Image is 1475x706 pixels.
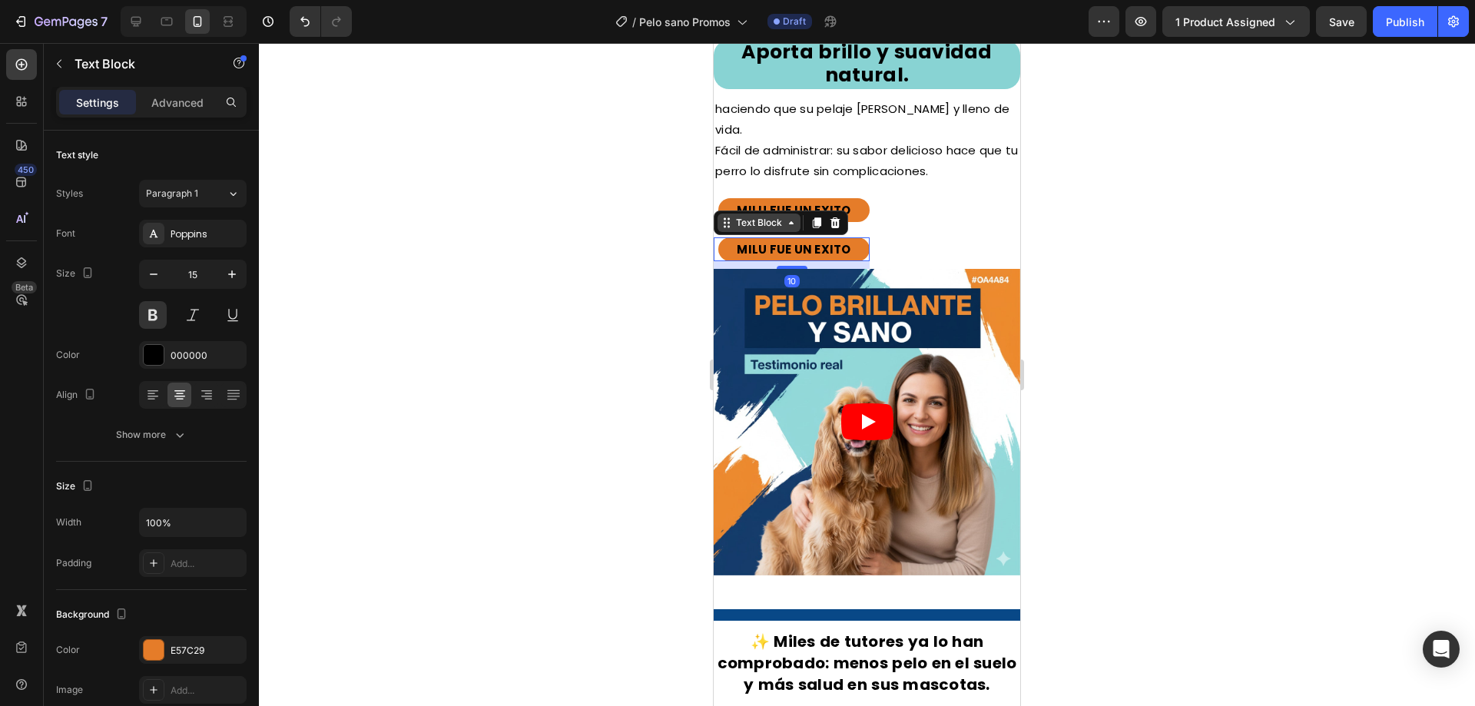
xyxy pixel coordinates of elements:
div: 000000 [171,349,243,363]
img: tab_domain_overview_orange.svg [64,89,76,101]
div: Styles [56,187,83,201]
div: Color [56,643,80,657]
p: Fácil de administrar: su sabor delicioso hace que tu perro lo disfrute sin complicaciones. [2,97,305,138]
div: Dominio [81,91,118,101]
button: Show more [56,421,247,449]
div: Palabras clave [181,91,244,101]
span: Draft [783,15,806,28]
button: Publish [1373,6,1437,37]
div: Poppins [171,227,243,241]
iframe: Design area [714,43,1020,706]
img: logo_orange.svg [25,25,37,37]
div: Publish [1386,14,1424,30]
div: 450 [15,164,37,176]
p: 7 [101,12,108,31]
p: Settings [76,94,119,111]
div: Size [56,476,97,497]
div: Size [56,264,97,284]
div: Undo/Redo [290,6,352,37]
div: Background [56,605,131,625]
div: v 4.0.25 [43,25,75,37]
p: Text Block [75,55,205,73]
p: MILU FUE UN EXITO [6,196,154,217]
div: Align [56,385,99,406]
div: Image [56,683,83,697]
div: Text Block [19,173,71,187]
div: Add... [171,684,243,698]
div: Dominio: [DOMAIN_NAME] [40,40,172,52]
span: Pelo sano Promos [639,14,731,30]
span: Save [1329,15,1354,28]
div: Text style [56,148,98,162]
div: E57C29 [171,644,243,658]
div: Width [56,515,81,529]
button: 7 [6,6,114,37]
img: website_grey.svg [25,40,37,52]
button: 1 product assigned [1162,6,1310,37]
span: / [632,14,636,30]
div: 10 [71,232,86,244]
button: Save [1316,6,1367,37]
button: Paragraph 1 [139,180,247,207]
div: Add... [171,557,243,571]
div: Open Intercom Messenger [1423,631,1460,668]
p: haciendo que su pelaje [PERSON_NAME] y lleno de vida. [2,55,305,97]
p: Advanced [151,94,204,111]
div: Font [56,227,75,240]
img: tab_keywords_by_traffic_grey.svg [164,89,176,101]
span: 1 product assigned [1175,14,1275,30]
button: Play [128,360,180,397]
p: MILU FUE UN EXITO [6,157,154,177]
span: Paragraph 1 [146,187,198,201]
div: Color [56,348,80,362]
input: Auto [140,509,246,536]
div: Show more [116,427,187,442]
strong: ✨ Miles de tutores ya lo han comprobado: menos pelo en el suelo y más salud en sus mascotas. [4,588,303,652]
div: Beta [12,281,37,293]
div: Padding [56,556,91,570]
